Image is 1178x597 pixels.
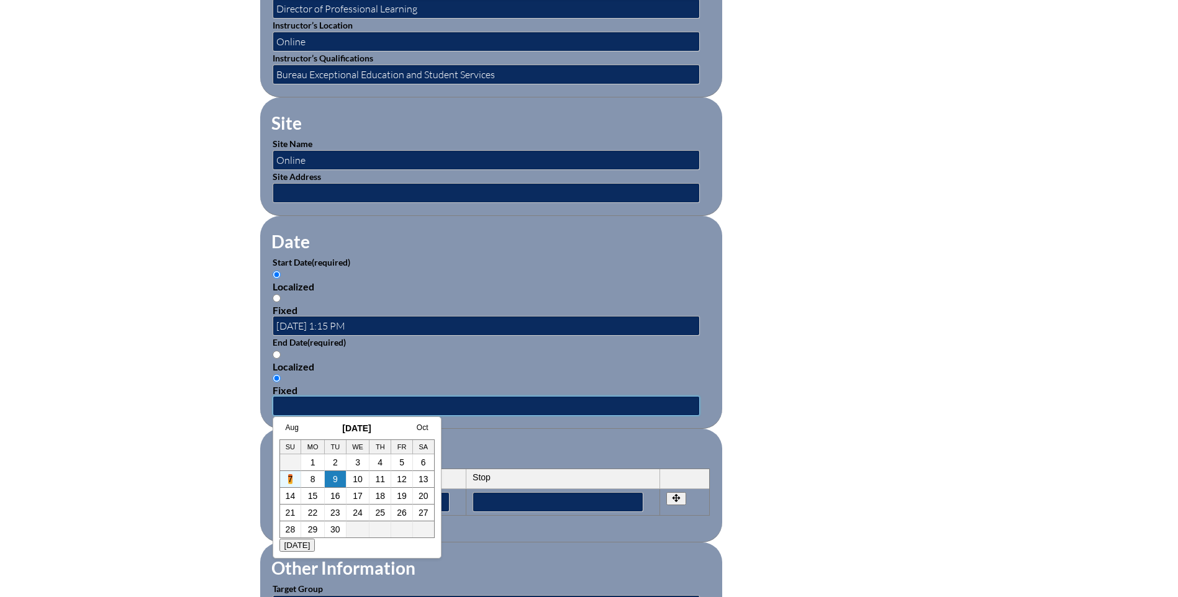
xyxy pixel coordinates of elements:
span: (required) [312,257,350,267]
th: Th [369,440,391,454]
a: 12 [397,474,407,484]
a: 30 [330,524,340,534]
a: 6 [421,457,426,467]
th: We [347,440,370,454]
a: 22 [308,508,318,518]
a: 14 [286,491,296,501]
th: Fr [391,440,413,454]
div: Fixed [273,384,710,396]
a: 18 [375,491,385,501]
label: End Date [273,337,346,348]
label: Site Name [273,138,312,149]
label: Instructor’s Qualifications [273,53,373,63]
div: Fixed [273,304,710,316]
label: Instructor’s Location [273,20,353,30]
div: Localized [273,281,710,292]
a: 19 [397,491,407,501]
th: Stop [466,469,660,489]
a: 8 [310,474,315,484]
a: 7 [288,474,293,484]
a: 25 [375,508,385,518]
a: 15 [308,491,318,501]
a: 16 [330,491,340,501]
a: 23 [330,508,340,518]
a: 24 [353,508,363,518]
div: Localized [273,361,710,372]
span: (required) [307,337,346,348]
a: 29 [308,524,318,534]
th: Tu [325,440,347,454]
a: 11 [375,474,385,484]
a: 9 [333,474,338,484]
h3: [DATE] [279,423,435,433]
input: Localized [273,351,281,359]
a: 4 [378,457,383,467]
a: Oct [417,423,428,432]
a: 26 [397,508,407,518]
a: 3 [355,457,360,467]
a: 27 [419,508,428,518]
a: 17 [353,491,363,501]
label: Target Group [273,583,323,594]
input: Fixed [273,294,281,302]
label: Site Address [273,171,321,182]
a: 28 [286,524,296,534]
th: Mo [301,440,325,454]
input: Localized [273,271,281,279]
a: 20 [419,491,428,501]
a: 13 [419,474,428,484]
legend: Other Information [270,557,417,578]
legend: Periods [270,444,332,465]
a: 2 [333,457,338,467]
a: Aug [286,423,299,432]
legend: Site [270,112,303,133]
legend: Date [270,231,311,252]
a: 5 [399,457,404,467]
label: Start Date [273,257,350,267]
input: Fixed [273,374,281,382]
th: Sa [413,440,434,454]
th: Su [280,440,302,454]
a: 21 [286,508,296,518]
a: 1 [310,457,315,467]
a: 10 [353,474,363,484]
button: [DATE] [279,539,315,552]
